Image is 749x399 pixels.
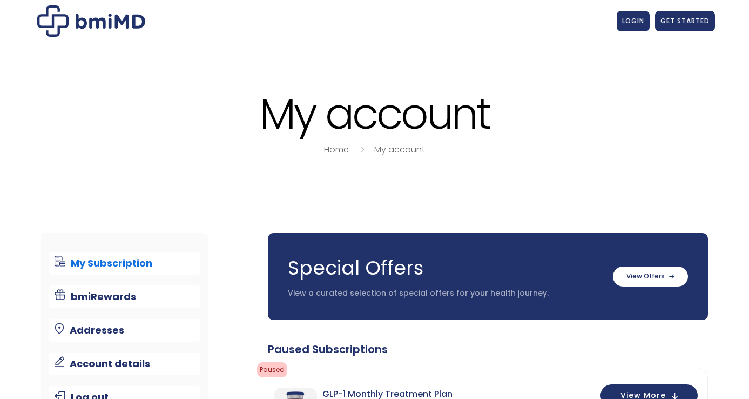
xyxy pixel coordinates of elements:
[37,5,145,37] img: My account
[356,143,368,156] i: breadcrumbs separator
[655,11,715,31] a: GET STARTED
[288,255,602,282] h3: Special Offers
[620,392,666,399] span: View More
[49,285,200,308] a: bmiRewards
[49,252,200,275] a: My Subscription
[374,143,425,156] a: My account
[257,362,287,377] span: Paused
[324,143,349,156] a: Home
[622,16,644,25] span: LOGIN
[49,353,200,375] a: Account details
[660,16,710,25] span: GET STARTED
[288,288,602,299] p: View a curated selection of special offers for your health journey.
[35,91,715,137] h1: My account
[49,319,200,342] a: Addresses
[268,342,708,357] div: Paused Subscriptions
[617,11,650,31] a: LOGIN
